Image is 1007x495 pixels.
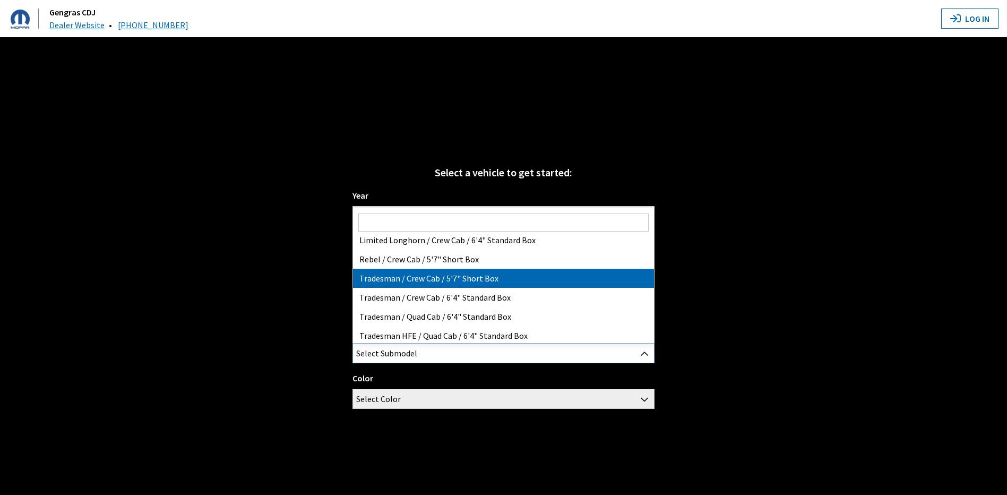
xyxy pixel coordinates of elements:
[49,20,105,30] a: Dealer Website
[353,207,653,226] span: 2024
[352,372,373,385] label: Color
[353,307,653,326] li: Tradesman / Quad Cab / 6'4" Standard Box
[11,10,30,29] img: Dashboard
[352,189,368,202] label: Year
[352,165,654,181] div: Select a vehicle to get started:
[358,214,648,232] input: Search
[353,344,653,363] span: Select Submodel
[353,231,653,250] li: Limited Longhorn / Crew Cab / 6'4" Standard Box
[353,250,653,269] li: Rebel / Crew Cab / 5'7" Short Box
[353,326,653,345] li: Tradesman HFE / Quad Cab / 6'4" Standard Box
[941,8,999,29] button: Log In
[356,389,401,408] span: Select Color
[353,288,653,307] li: Tradesman / Crew Cab / 6'4" Standard Box
[352,389,654,409] span: Select Color
[353,269,653,288] li: Tradesman / Crew Cab / 5'7" Short Box
[353,389,653,408] span: Select Color
[356,344,417,363] span: Select Submodel
[352,206,654,226] span: 2024
[11,8,47,29] a: Gengras CDJ logo
[118,20,188,30] a: [PHONE_NUMBER]
[49,7,96,18] a: Gengras CDJ
[109,20,112,30] span: •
